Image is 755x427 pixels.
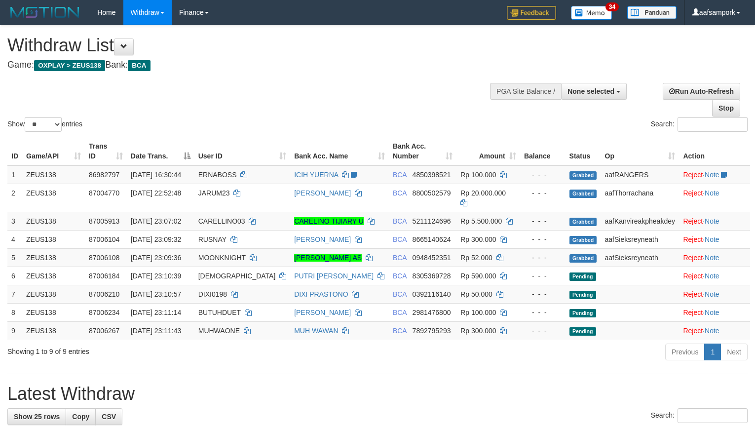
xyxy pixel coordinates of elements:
[665,344,705,360] a: Previous
[705,217,719,225] a: Note
[569,272,596,281] span: Pending
[22,248,85,267] td: ZEUS138
[89,189,119,197] span: 87004770
[22,165,85,184] td: ZEUS138
[679,230,750,248] td: ·
[705,272,719,280] a: Note
[663,83,740,100] a: Run Auto-Refresh
[131,217,181,225] span: [DATE] 23:07:02
[413,290,451,298] span: Copy 0392116140 to clipboard
[294,235,351,243] a: [PERSON_NAME]
[460,217,502,225] span: Rp 5.500.000
[507,6,556,20] img: Feedback.jpg
[683,309,703,316] a: Reject
[22,267,85,285] td: ZEUS138
[712,100,740,116] a: Stop
[413,171,451,179] span: Copy 4850398521 to clipboard
[7,137,22,165] th: ID
[7,248,22,267] td: 5
[7,36,493,55] h1: Withdraw List
[89,272,119,280] span: 87006184
[524,289,562,299] div: - - -
[198,235,226,243] span: RUSNAY
[22,230,85,248] td: ZEUS138
[566,137,601,165] th: Status
[413,254,451,262] span: Copy 0948452351 to clipboard
[198,309,241,316] span: BUTUHDUET
[705,290,719,298] a: Note
[389,137,456,165] th: Bank Acc. Number: activate to sort column ascending
[89,254,119,262] span: 87006108
[413,309,451,316] span: Copy 2981476800 to clipboard
[720,344,748,360] a: Next
[294,290,348,298] a: DIXI PRASTONO
[393,272,407,280] span: BCA
[705,235,719,243] a: Note
[393,217,407,225] span: BCA
[460,309,496,316] span: Rp 100.000
[194,137,290,165] th: User ID: activate to sort column ascending
[34,60,105,71] span: OXPLAY > ZEUS138
[89,217,119,225] span: 87005913
[7,60,493,70] h4: Game: Bank:
[601,184,679,212] td: aafThorrachana
[683,290,703,298] a: Reject
[569,218,597,226] span: Grabbed
[460,171,496,179] span: Rp 100.000
[22,212,85,230] td: ZEUS138
[524,216,562,226] div: - - -
[393,254,407,262] span: BCA
[704,344,721,360] a: 1
[413,235,451,243] span: Copy 8665140624 to clipboard
[567,87,614,95] span: None selected
[131,309,181,316] span: [DATE] 23:11:14
[601,230,679,248] td: aafSieksreyneath
[705,254,719,262] a: Note
[89,309,119,316] span: 87006234
[7,285,22,303] td: 7
[705,327,719,335] a: Note
[524,326,562,336] div: - - -
[89,290,119,298] span: 87006210
[569,254,597,263] span: Grabbed
[14,413,60,421] span: Show 25 rows
[131,171,181,179] span: [DATE] 16:30:44
[22,303,85,321] td: ZEUS138
[524,170,562,180] div: - - -
[7,165,22,184] td: 1
[678,408,748,423] input: Search:
[131,290,181,298] span: [DATE] 23:10:57
[7,303,22,321] td: 8
[413,327,451,335] span: Copy 7892795293 to clipboard
[679,137,750,165] th: Action
[678,117,748,132] input: Search:
[25,117,62,132] select: Showentries
[198,189,230,197] span: JARUM23
[679,212,750,230] td: ·
[460,189,506,197] span: Rp 20.000.000
[89,171,119,179] span: 86982797
[7,408,66,425] a: Show 25 rows
[294,171,338,179] a: ICIH YUERNA
[7,343,307,356] div: Showing 1 to 9 of 9 entries
[705,171,719,179] a: Note
[679,285,750,303] td: ·
[294,272,374,280] a: PUTRI [PERSON_NAME]
[198,290,227,298] span: DIXI0198
[679,248,750,267] td: ·
[683,171,703,179] a: Reject
[651,117,748,132] label: Search:
[605,2,619,11] span: 34
[66,408,96,425] a: Copy
[294,327,338,335] a: MUH WAWAN
[569,309,596,317] span: Pending
[456,137,520,165] th: Amount: activate to sort column ascending
[393,235,407,243] span: BCA
[705,189,719,197] a: Note
[683,189,703,197] a: Reject
[460,272,496,280] span: Rp 590.000
[601,165,679,184] td: aafRANGERS
[413,217,451,225] span: Copy 5211124696 to clipboard
[569,171,597,180] span: Grabbed
[72,413,89,421] span: Copy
